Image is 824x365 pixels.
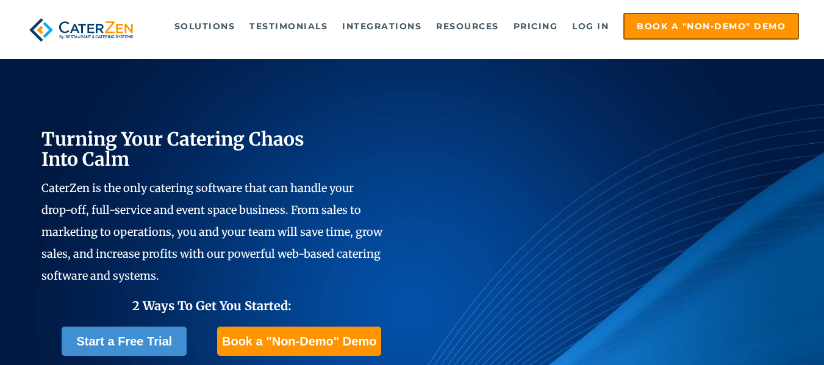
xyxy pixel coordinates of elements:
a: Testimonials [243,14,334,38]
div: Navigation Menu [157,13,800,40]
span: CaterZen is the only catering software that can handle your drop-off, full-service and event spac... [41,181,382,283]
a: Integrations [336,14,428,38]
iframe: Help widget launcher [715,317,811,352]
a: Solutions [168,14,242,38]
a: Book a "Non-Demo" Demo [623,13,799,40]
a: Start a Free Trial [62,327,187,356]
img: caterzen [25,13,138,47]
a: Book a "Non-Demo" Demo [217,327,381,356]
a: Log in [566,14,615,38]
span: Turning Your Catering Chaos Into Calm [41,127,304,171]
a: Pricing [507,14,564,38]
a: Resources [430,14,505,38]
span: 2 Ways To Get You Started: [132,298,292,313]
